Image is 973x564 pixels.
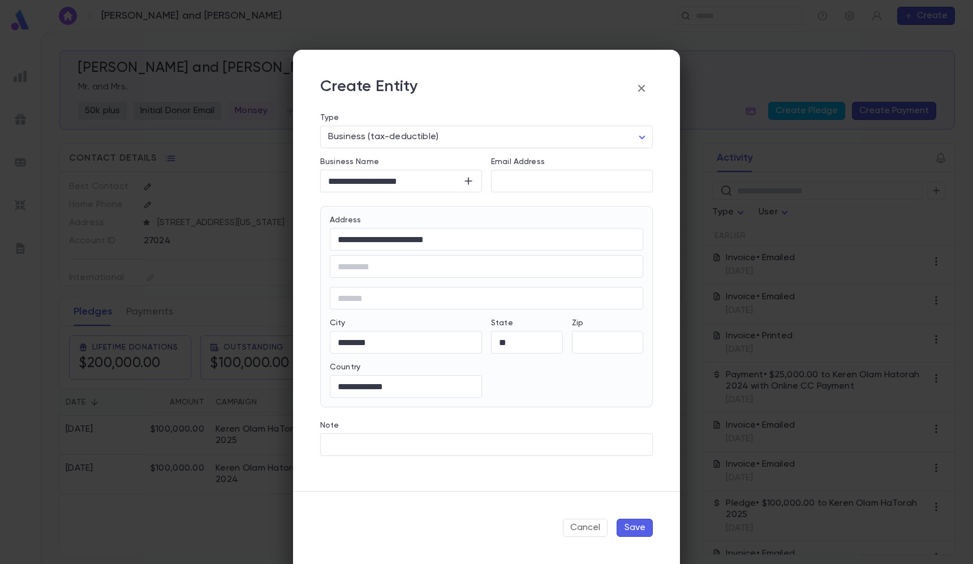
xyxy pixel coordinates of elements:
button: Save [617,519,653,537]
label: Address [330,216,361,225]
p: Create Entity [320,77,419,100]
div: Business (tax-deductible) [320,126,653,148]
button: Cancel [563,519,608,537]
label: Email Address [491,157,545,166]
label: City [330,318,346,328]
label: Zip [572,318,583,328]
label: Business Name [320,157,379,166]
label: Note [320,421,339,430]
span: Business (tax-deductible) [328,132,438,141]
label: Type [320,113,339,122]
label: Country [330,363,360,372]
label: State [491,318,513,328]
